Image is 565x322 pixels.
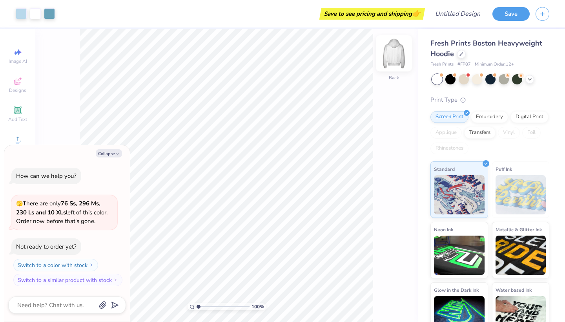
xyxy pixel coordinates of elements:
[430,111,468,123] div: Screen Print
[13,274,122,286] button: Switch to a similar product with stock
[16,199,100,216] strong: 76 Ss, 296 Ms, 230 Ls and 10 XLs
[496,286,532,294] span: Water based Ink
[389,74,399,81] div: Back
[496,236,546,275] img: Metallic & Glitter Ink
[430,95,549,104] div: Print Type
[434,175,485,214] img: Standard
[9,87,26,93] span: Designs
[96,149,122,157] button: Collapse
[13,259,98,271] button: Switch to a color with stock
[9,58,27,64] span: Image AI
[89,263,94,267] img: Switch to a color with stock
[496,225,542,234] span: Metallic & Glitter Ink
[496,175,546,214] img: Puff Ink
[464,127,496,139] div: Transfers
[434,225,453,234] span: Neon Ink
[429,6,487,22] input: Untitled Design
[510,111,549,123] div: Digital Print
[321,8,423,20] div: Save to see pricing and shipping
[434,236,485,275] img: Neon Ink
[16,200,23,207] span: 🫣
[496,165,512,173] span: Puff Ink
[252,303,264,310] span: 100 %
[16,243,77,251] div: Not ready to order yet?
[16,199,108,225] span: There are only left of this color. Order now before that's gone.
[430,38,542,59] span: Fresh Prints Boston Heavyweight Hoodie
[430,127,462,139] div: Applique
[430,143,468,154] div: Rhinestones
[430,61,454,68] span: Fresh Prints
[16,172,77,180] div: How can we help you?
[492,7,530,21] button: Save
[522,127,541,139] div: Foil
[471,111,508,123] div: Embroidery
[475,61,514,68] span: Minimum Order: 12 +
[457,61,471,68] span: # FP87
[113,278,118,282] img: Switch to a similar product with stock
[434,165,455,173] span: Standard
[498,127,520,139] div: Vinyl
[8,116,27,123] span: Add Text
[434,286,479,294] span: Glow in the Dark Ink
[412,9,421,18] span: 👉
[378,38,410,69] img: Back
